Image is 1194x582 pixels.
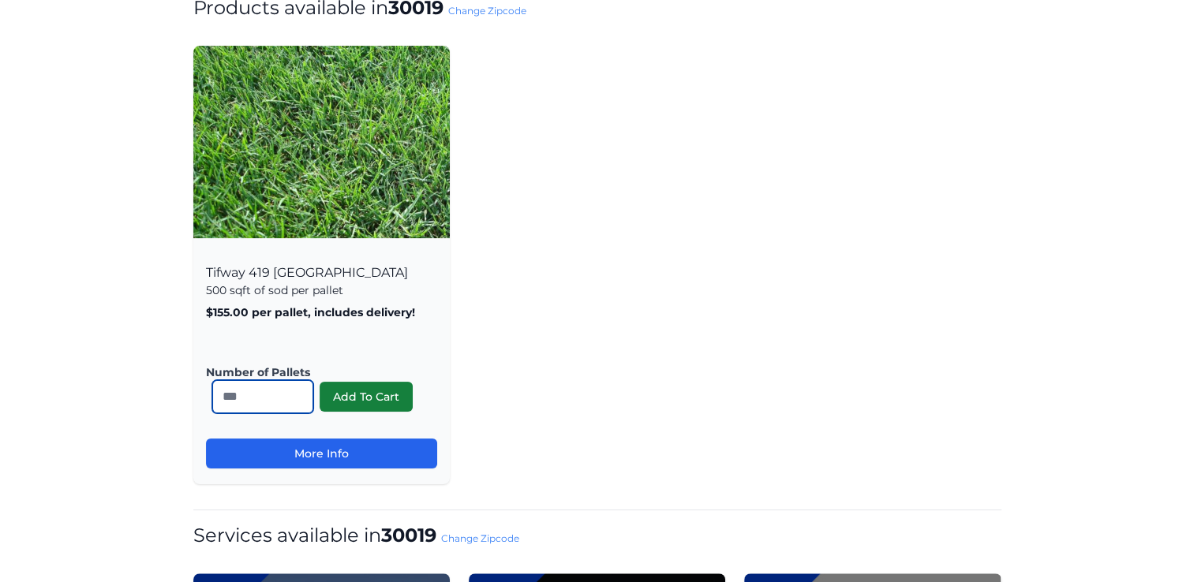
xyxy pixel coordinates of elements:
a: Change Zipcode [441,532,519,544]
a: Change Zipcode [448,5,526,17]
p: 500 sqft of sod per pallet [206,282,437,298]
img: Tifway 419 Bermuda Product Image [193,46,450,238]
strong: 30019 [381,524,436,547]
a: More Info [206,438,437,468]
button: Add To Cart [320,382,413,412]
h1: Services available in [193,523,1001,548]
label: Number of Pallets [206,364,425,380]
p: $155.00 per pallet [206,304,437,320]
div: Tifway 419 [GEOGRAPHIC_DATA] [193,248,450,484]
span: , includes delivery! [308,305,415,319]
